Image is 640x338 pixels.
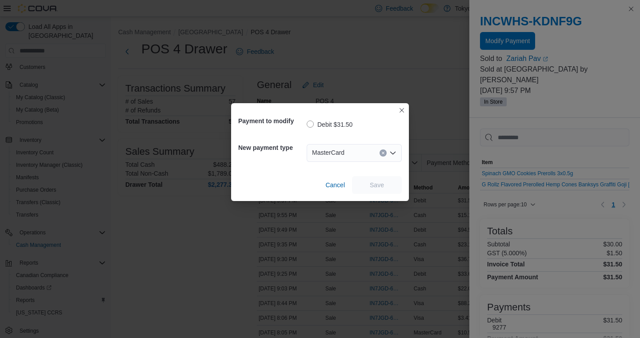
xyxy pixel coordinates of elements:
h5: New payment type [238,139,305,157]
button: Save [352,176,402,194]
h5: Payment to modify [238,112,305,130]
label: Debit $31.50 [307,119,352,130]
span: Cancel [325,181,345,189]
button: Cancel [322,176,348,194]
span: MasterCard [312,147,344,158]
input: Accessible screen reader label [348,148,349,158]
button: Open list of options [389,149,396,157]
button: Closes this modal window [396,105,407,116]
span: Save [370,181,384,189]
button: Clear input [380,149,387,157]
